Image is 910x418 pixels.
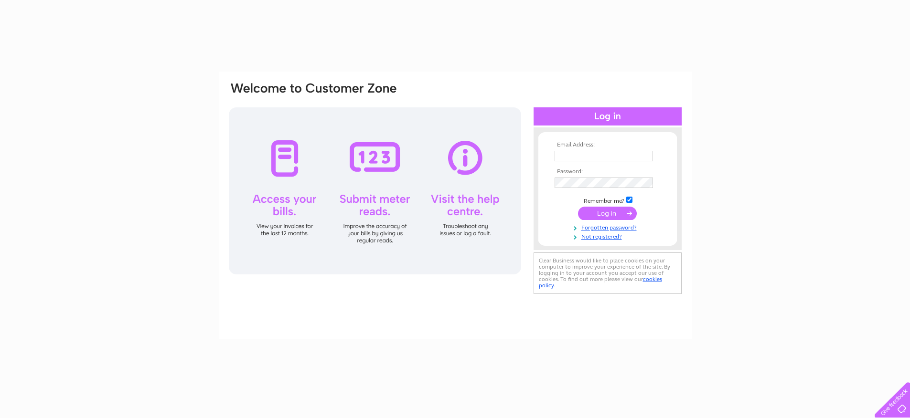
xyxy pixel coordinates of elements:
a: Not registered? [555,231,663,240]
div: Clear Business would like to place cookies on your computer to improve your experience of the sit... [534,252,682,294]
th: Email Address: [552,142,663,148]
input: Submit [578,207,637,220]
th: Password: [552,168,663,175]
td: Remember me? [552,195,663,205]
a: Forgotten password? [555,222,663,231]
a: cookies policy [539,276,662,289]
